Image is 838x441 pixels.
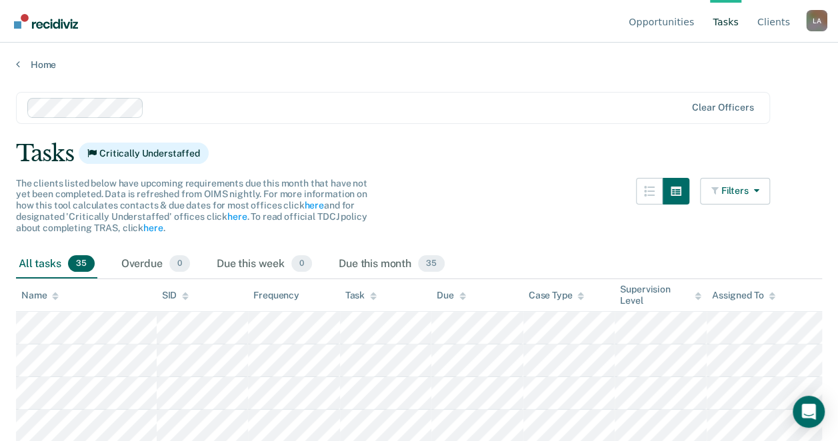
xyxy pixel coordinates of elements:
[253,290,299,301] div: Frequency
[692,102,753,113] div: Clear officers
[162,290,189,301] div: SID
[806,10,827,31] button: Profile dropdown button
[16,250,97,279] div: All tasks35
[68,255,95,272] span: 35
[437,290,466,301] div: Due
[700,178,771,205] button: Filters
[14,14,78,29] img: Recidiviz
[712,290,775,301] div: Assigned To
[291,255,312,272] span: 0
[304,200,323,211] a: here
[214,250,315,279] div: Due this week0
[21,290,59,301] div: Name
[16,59,822,71] a: Home
[336,250,447,279] div: Due this month35
[418,255,445,272] span: 35
[16,178,367,233] span: The clients listed below have upcoming requirements due this month that have not yet been complet...
[529,290,585,301] div: Case Type
[227,211,247,222] a: here
[793,396,825,428] div: Open Intercom Messenger
[119,250,193,279] div: Overdue0
[79,143,209,164] span: Critically Understaffed
[620,284,701,306] div: Supervision Level
[16,140,822,167] div: Tasks
[806,10,827,31] div: L A
[345,290,377,301] div: Task
[169,255,190,272] span: 0
[143,222,163,233] a: here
